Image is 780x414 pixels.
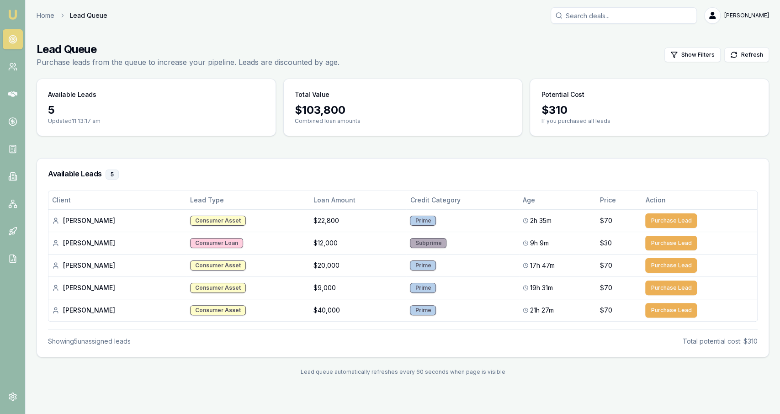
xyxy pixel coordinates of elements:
[645,258,697,273] button: Purchase Lead
[52,261,183,270] div: [PERSON_NAME]
[724,12,769,19] span: [PERSON_NAME]
[664,48,721,62] button: Show Filters
[530,283,553,292] span: 19h 31m
[551,7,697,24] input: Search deals
[190,216,246,226] div: Consumer Asset
[295,103,511,117] div: $ 103,800
[295,90,329,99] h3: Total Value
[530,239,549,248] span: 9h 9m
[410,260,436,271] div: Prime
[596,191,642,209] th: Price
[52,216,183,225] div: [PERSON_NAME]
[406,191,519,209] th: Credit Category
[519,191,596,209] th: Age
[600,283,612,292] span: $70
[645,303,697,318] button: Purchase Lead
[530,306,554,315] span: 21h 27m
[37,368,769,376] div: Lead queue automatically refreshes every 60 seconds when page is visible
[410,305,436,315] div: Prime
[295,117,511,125] p: Combined loan amounts
[541,103,758,117] div: $ 310
[48,337,131,346] div: Showing 5 unassigned lead s
[645,236,697,250] button: Purchase Lead
[541,117,758,125] p: If you purchased all leads
[52,306,183,315] div: [PERSON_NAME]
[52,283,183,292] div: [PERSON_NAME]
[48,170,758,180] h3: Available Leads
[410,238,446,248] div: Subprime
[530,261,555,270] span: 17h 47m
[186,191,310,209] th: Lead Type
[310,299,407,321] td: $40,000
[106,170,119,180] div: 5
[642,191,757,209] th: Action
[310,232,407,254] td: $12,000
[190,260,246,271] div: Consumer Asset
[37,57,340,68] p: Purchase leads from the queue to increase your pipeline. Leads are discounted by age.
[48,103,265,117] div: 5
[48,191,186,209] th: Client
[190,283,246,293] div: Consumer Asset
[600,216,612,225] span: $70
[37,42,340,57] h1: Lead Queue
[37,11,54,20] a: Home
[52,239,183,248] div: [PERSON_NAME]
[70,11,107,20] span: Lead Queue
[7,9,18,20] img: emu-icon-u.png
[48,117,265,125] p: Updated 11:13:17 am
[724,48,769,62] button: Refresh
[48,90,96,99] h3: Available Leads
[600,239,611,248] span: $30
[530,216,552,225] span: 2h 35m
[190,238,243,248] div: Consumer Loan
[600,306,612,315] span: $70
[645,213,697,228] button: Purchase Lead
[683,337,758,346] div: Total potential cost: $310
[37,11,107,20] nav: breadcrumb
[190,305,246,315] div: Consumer Asset
[645,281,697,295] button: Purchase Lead
[410,283,436,293] div: Prime
[310,254,407,276] td: $20,000
[600,261,612,270] span: $70
[310,276,407,299] td: $9,000
[410,216,436,226] div: Prime
[541,90,584,99] h3: Potential Cost
[310,209,407,232] td: $22,800
[310,191,407,209] th: Loan Amount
